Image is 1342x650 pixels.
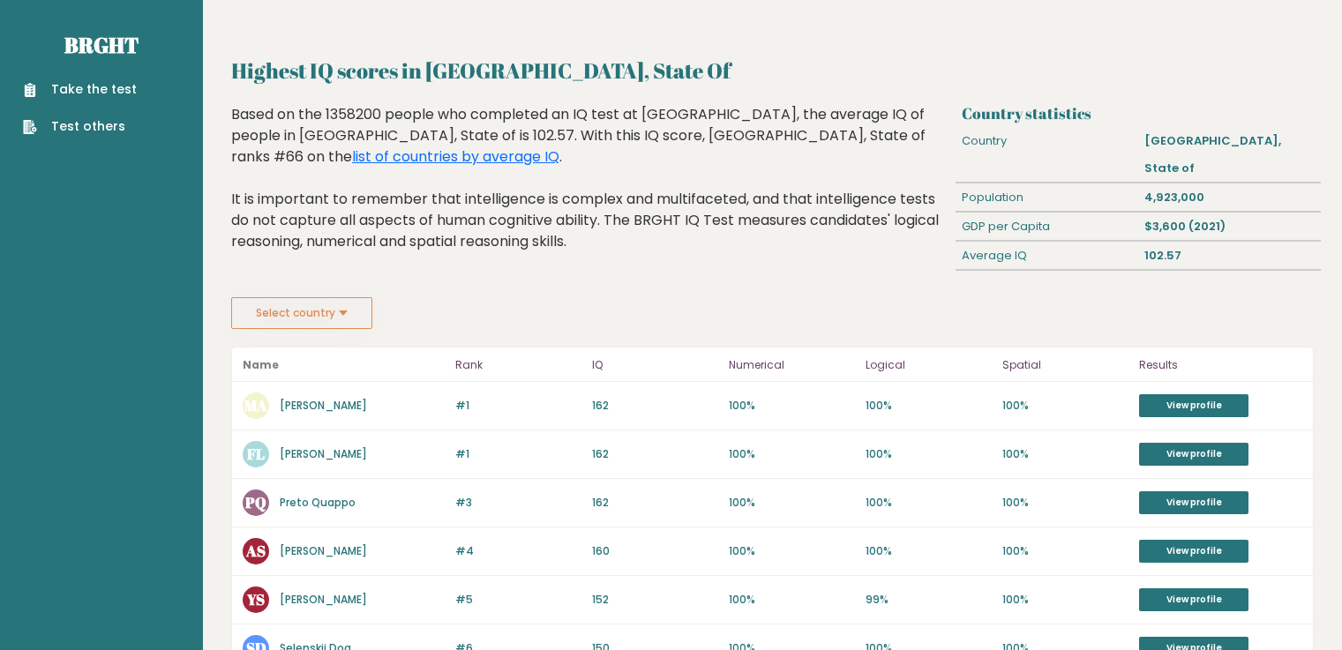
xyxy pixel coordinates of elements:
[352,146,559,167] a: list of countries by average IQ
[231,104,948,279] div: Based on the 1358200 people who completed an IQ test at [GEOGRAPHIC_DATA], the average IQ of peop...
[280,543,367,558] a: [PERSON_NAME]
[866,398,992,414] p: 100%
[956,183,1138,212] div: Population
[956,127,1138,183] div: Country
[455,592,581,608] p: #5
[592,592,718,608] p: 152
[1138,183,1321,212] div: 4,923,000
[866,592,992,608] p: 99%
[866,543,992,559] p: 100%
[729,592,855,608] p: 100%
[244,492,266,512] text: PQ
[729,543,855,559] p: 100%
[866,355,992,376] p: Logical
[592,398,718,414] p: 162
[231,55,1314,86] h2: Highest IQ scores in [GEOGRAPHIC_DATA], State Of
[64,31,139,59] a: Brght
[280,398,367,413] a: [PERSON_NAME]
[1002,543,1128,559] p: 100%
[729,398,855,414] p: 100%
[1138,213,1321,241] div: $3,600 (2021)
[280,592,367,607] a: [PERSON_NAME]
[244,395,267,415] text: MA
[962,104,1314,123] h3: Country statistics
[1002,398,1128,414] p: 100%
[592,355,718,376] p: IQ
[247,444,265,464] text: FL
[1138,242,1321,270] div: 102.57
[729,355,855,376] p: Numerical
[455,398,581,414] p: #1
[956,242,1138,270] div: Average IQ
[592,446,718,462] p: 162
[231,297,372,329] button: Select country
[455,446,581,462] p: #1
[455,355,581,376] p: Rank
[1139,394,1248,417] a: View profile
[1139,443,1248,466] a: View profile
[1002,592,1128,608] p: 100%
[245,541,266,561] text: AS
[1002,495,1128,511] p: 100%
[592,543,718,559] p: 160
[23,80,137,99] a: Take the test
[243,357,279,372] b: Name
[1139,491,1248,514] a: View profile
[280,495,356,510] a: Preto Quappo
[729,446,855,462] p: 100%
[1139,540,1248,563] a: View profile
[280,446,367,461] a: [PERSON_NAME]
[729,495,855,511] p: 100%
[246,589,265,609] text: YS
[1002,446,1128,462] p: 100%
[455,543,581,559] p: #4
[592,495,718,511] p: 162
[866,446,992,462] p: 100%
[1002,355,1128,376] p: Spatial
[23,117,137,136] a: Test others
[1139,355,1302,376] p: Results
[956,213,1138,241] div: GDP per Capita
[1138,127,1321,183] div: [GEOGRAPHIC_DATA], State of
[455,495,581,511] p: #3
[1139,588,1248,611] a: View profile
[866,495,992,511] p: 100%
